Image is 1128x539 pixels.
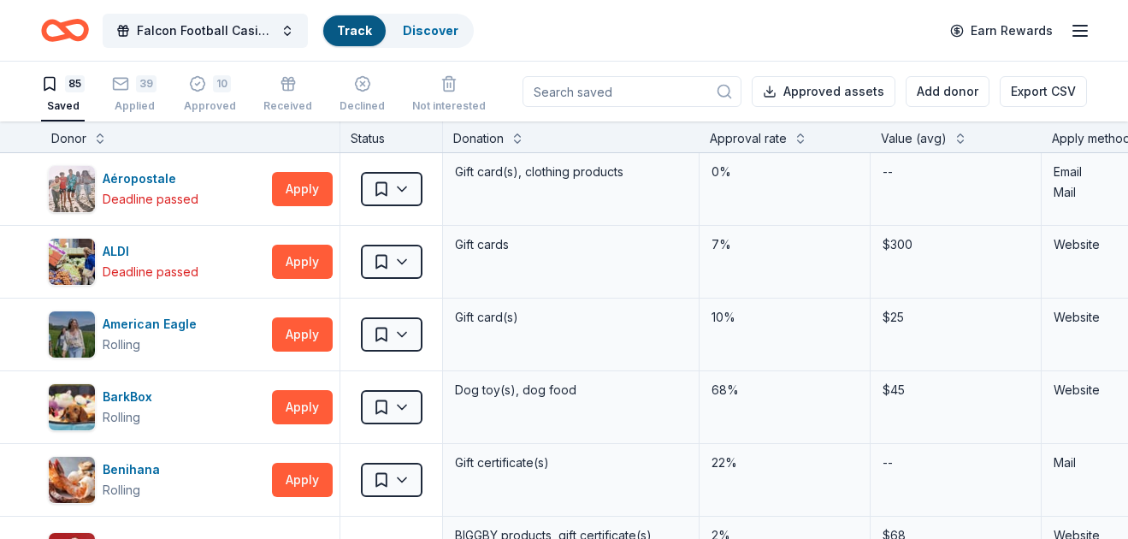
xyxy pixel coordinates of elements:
[710,451,859,475] div: 22%
[49,239,95,285] img: Image for ALDI
[881,160,895,184] div: --
[272,172,333,206] button: Apply
[710,233,859,257] div: 7%
[403,23,458,38] a: Discover
[412,99,486,113] div: Not interested
[1000,76,1087,107] button: Export CSV
[322,14,474,48] button: TrackDiscover
[710,378,859,402] div: 68%
[103,407,140,428] div: Rolling
[340,121,443,152] div: Status
[263,68,312,121] button: Received
[41,68,85,121] button: 85Saved
[65,75,85,92] div: 85
[412,68,486,121] button: Not interested
[137,21,274,41] span: Falcon Football Casino Night
[710,128,787,149] div: Approval rate
[103,480,140,500] div: Rolling
[881,128,947,149] div: Value (avg)
[103,14,308,48] button: Falcon Football Casino Night
[272,317,333,352] button: Apply
[710,160,859,184] div: 0%
[710,305,859,329] div: 10%
[523,76,741,107] input: Search saved
[103,189,198,210] div: Deadline passed
[49,311,95,358] img: Image for American Eagle
[453,160,688,184] div: Gift card(s), clothing products
[213,75,231,92] div: 10
[881,305,1031,329] div: $25
[340,68,385,121] button: Declined
[48,383,265,431] button: Image for BarkBoxBarkBoxRolling
[940,15,1063,46] a: Earn Rewards
[49,384,95,430] img: Image for BarkBox
[881,233,1031,257] div: $300
[103,169,198,189] div: Aéropostale
[48,165,265,213] button: Image for AéropostaleAéropostaleDeadline passed
[272,390,333,424] button: Apply
[103,314,204,335] div: American Eagle
[453,451,688,475] div: Gift certificate(s)
[51,128,86,149] div: Donor
[272,463,333,497] button: Apply
[103,387,159,407] div: BarkBox
[48,311,265,358] button: Image for American EagleAmerican EagleRolling
[49,457,95,503] img: Image for Benihana
[881,451,895,475] div: --
[103,459,167,480] div: Benihana
[453,305,688,329] div: Gift card(s)
[136,75,157,92] div: 39
[103,262,198,282] div: Deadline passed
[906,76,989,107] button: Add donor
[48,238,265,286] button: Image for ALDI ALDIDeadline passed
[41,10,89,50] a: Home
[272,245,333,279] button: Apply
[453,233,688,257] div: Gift cards
[752,76,895,107] button: Approved assets
[453,128,504,149] div: Donation
[340,99,385,113] div: Declined
[103,241,198,262] div: ALDI
[49,166,95,212] img: Image for Aéropostale
[112,99,157,113] div: Applied
[48,456,265,504] button: Image for BenihanaBenihanaRolling
[337,23,372,38] a: Track
[112,68,157,121] button: 39Applied
[184,68,236,121] button: 10Approved
[184,99,236,113] div: Approved
[453,378,688,402] div: Dog toy(s), dog food
[881,378,1031,402] div: $45
[41,99,85,113] div: Saved
[103,335,140,355] div: Rolling
[263,99,312,113] div: Received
